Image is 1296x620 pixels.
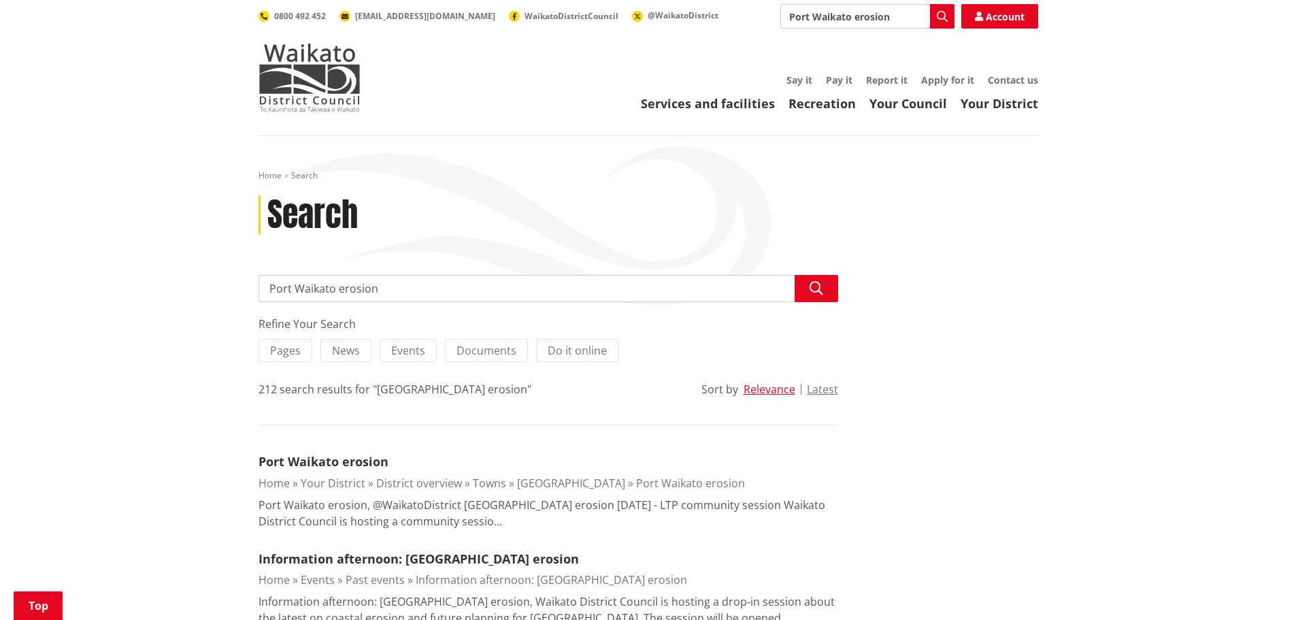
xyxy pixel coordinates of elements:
a: [EMAIL_ADDRESS][DOMAIN_NAME] [339,10,495,22]
span: Do it online [548,343,607,358]
div: 212 search results for "[GEOGRAPHIC_DATA] erosion" [259,381,531,397]
button: Latest [807,383,838,395]
a: Your District [961,95,1038,112]
input: Search input [780,4,954,29]
a: Home [259,169,282,181]
a: Home [259,476,290,491]
span: Pages [270,343,301,358]
a: Recreation [788,95,856,112]
a: Top [14,591,63,620]
img: Waikato District Council - Te Kaunihera aa Takiwaa o Waikato [259,44,361,112]
a: District overview [376,476,462,491]
span: [EMAIL_ADDRESS][DOMAIN_NAME] [355,10,495,22]
a: Contact us [988,74,1038,86]
span: Search [291,169,318,181]
a: Your District [301,476,365,491]
a: Report it [866,74,908,86]
span: @WaikatoDistrict [648,10,718,21]
a: Home [259,572,290,587]
a: Services and facilities [641,95,775,112]
h1: Search [267,195,358,235]
a: Your Council [869,95,947,112]
a: Past events [346,572,405,587]
a: Apply for it [921,74,974,86]
span: WaikatoDistrictCouncil [525,10,618,22]
a: Information afternoon: [GEOGRAPHIC_DATA] erosion [259,551,579,567]
a: Pay it [826,74,852,86]
span: Documents [456,343,516,358]
span: 0800 492 452 [274,10,326,22]
a: Information afternoon: [GEOGRAPHIC_DATA] erosion [416,572,687,587]
p: Port Waikato erosion, @WaikatoDistrict [GEOGRAPHIC_DATA] erosion [DATE] - LTP community session W... [259,497,838,529]
a: [GEOGRAPHIC_DATA] [517,476,625,491]
a: Account [961,4,1038,29]
a: Towns [473,476,506,491]
span: News [332,343,360,358]
input: Search input [259,275,838,302]
a: Say it [786,74,812,86]
iframe: Messenger Launcher [1233,563,1282,612]
div: Refine Your Search [259,316,838,332]
a: 0800 492 452 [259,10,326,22]
a: WaikatoDistrictCouncil [509,10,618,22]
span: Events [391,343,425,358]
a: @WaikatoDistrict [632,10,718,21]
nav: breadcrumb [259,170,1038,182]
a: Port Waikato erosion [636,476,745,491]
button: Relevance [744,383,795,395]
div: Sort by [701,381,738,397]
a: Events [301,572,335,587]
a: Port Waikato erosion [259,453,388,470]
